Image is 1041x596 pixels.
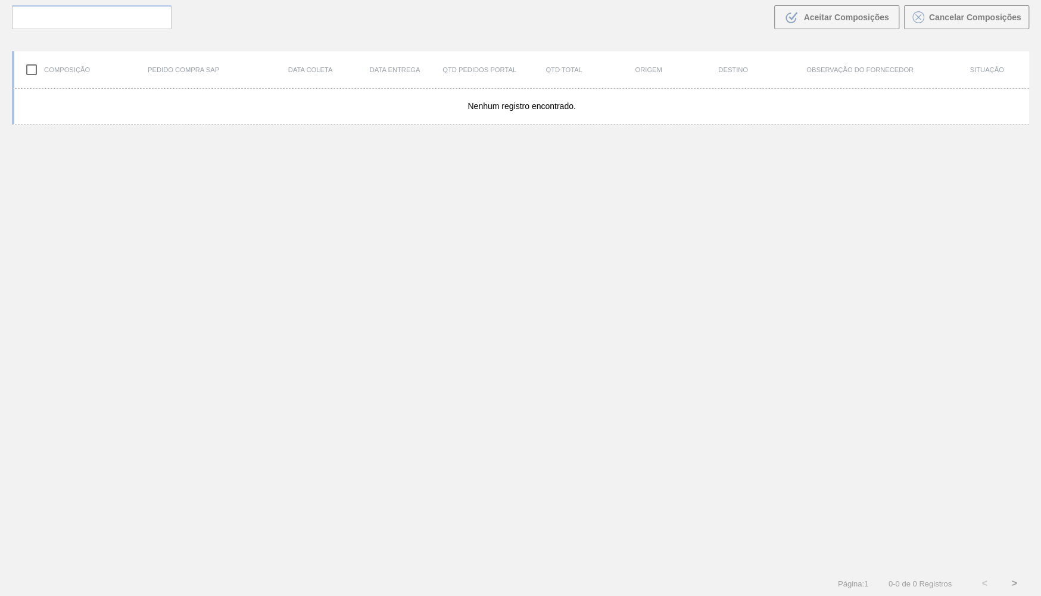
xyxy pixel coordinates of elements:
[691,66,775,73] div: Destino
[467,101,575,111] span: Nenhum registro encontrado.
[774,5,899,29] button: Aceitar Composições
[522,66,606,73] div: Qtd Total
[353,66,437,73] div: Data entrega
[99,66,268,73] div: Pedido Compra SAP
[803,13,889,22] span: Aceitar Composições
[838,579,868,588] span: Página : 1
[945,66,1029,73] div: Situação
[886,579,952,588] span: 0 - 0 de 0 Registros
[14,57,99,82] div: Composição
[775,66,945,73] div: Observação do Fornecedor
[606,66,691,73] div: Origem
[268,66,353,73] div: Data coleta
[929,13,1021,22] span: Cancelar Composições
[904,5,1029,29] button: Cancelar Composições
[437,66,522,73] div: Qtd Pedidos Portal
